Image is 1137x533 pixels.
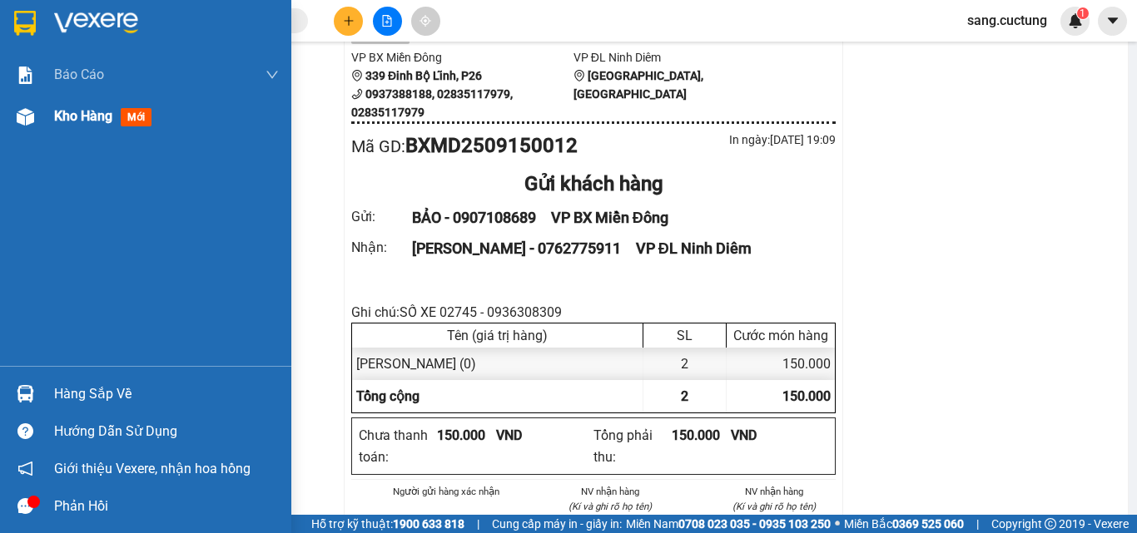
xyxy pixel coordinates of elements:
div: In ngày: [DATE] 19:09 [593,131,836,149]
b: 339 Đinh Bộ Lĩnh, P26 [8,91,87,123]
span: Giới thiệu Vexere, nhận hoa hồng [54,458,251,479]
span: down [266,68,279,81]
span: Mã GD : [351,136,405,156]
button: file-add [373,7,402,36]
span: environment [351,70,363,81]
img: solution-icon [17,67,34,84]
span: 150.000 [782,388,831,404]
div: VND [496,425,555,446]
strong: 1900 633 818 [393,517,464,531]
span: file-add [381,15,393,27]
span: phone [351,88,363,100]
div: 150.000 [437,425,496,446]
b: 0937388188, 02835117979, 02835117979 [351,87,513,119]
button: aim [411,7,440,36]
span: question-circle [17,423,33,439]
div: Gửi khách hàng [351,169,836,200]
div: Hàng sắp về [54,382,279,407]
div: 2 [643,348,727,380]
span: mới [121,108,151,126]
li: Cúc Tùng [8,8,241,40]
div: Nhận : [351,237,412,258]
li: NV nhận hàng [712,484,836,499]
li: VP ĐL Ninh Diêm [115,71,221,89]
b: 339 Đinh Bộ Lĩnh, P26 [365,69,482,82]
span: Miền Bắc [844,515,964,533]
span: Cung cấp máy in - giấy in: [492,515,622,533]
span: copyright [1045,518,1056,530]
span: Hỗ trợ kỹ thuật: [311,515,464,533]
b: [GEOGRAPHIC_DATA], [GEOGRAPHIC_DATA] [115,110,218,178]
img: logo-vxr [14,11,36,36]
span: aim [420,15,431,27]
span: | [976,515,979,533]
button: caret-down [1098,7,1127,36]
div: Tổng phải thu : [593,425,672,466]
span: sang.cuctung [954,10,1060,31]
i: (Kí và ghi rõ họ tên) [568,501,652,512]
span: ⚪️ [835,521,840,527]
span: 1 [1080,7,1085,19]
div: 150.000 [672,425,731,446]
img: warehouse-icon [17,108,34,126]
div: Hướng dẫn sử dụng [54,419,279,444]
div: Cước món hàng [731,328,831,343]
span: environment [573,70,585,81]
img: warehouse-icon [17,385,34,402]
span: notification [17,461,33,476]
li: VP BX Miền Đông [8,71,115,89]
li: Người gửi hàng xác nhận [385,484,509,499]
strong: 0369 525 060 [892,517,964,531]
strong: 0708 023 035 - 0935 103 250 [678,517,831,531]
li: VP ĐL Ninh Diêm [573,48,796,67]
div: Tên (giá trị hàng) [356,328,638,343]
button: plus [334,7,363,36]
div: Phản hồi [54,494,279,519]
span: Kho hàng [54,108,112,124]
span: [PERSON_NAME] (0) [356,356,476,372]
span: message [17,498,33,514]
div: VND [731,425,790,446]
div: Chưa thanh toán : [359,425,437,466]
b: BXMD2509150012 [405,134,578,157]
span: Tổng cộng [356,388,420,404]
i: (Kí và ghi rõ họ tên) [732,501,816,512]
li: NV nhận hàng [549,484,673,499]
div: 150.000 [727,348,835,380]
div: [PERSON_NAME] - 0762775911 VP ĐL Ninh Diêm [412,237,816,260]
div: Ghi chú: SỐ XE 02745 - 0936308309 [351,302,836,323]
span: plus [343,15,355,27]
span: environment [8,92,20,104]
div: Gửi : [351,206,412,227]
span: Miền Nam [626,515,831,533]
div: SL [648,328,722,343]
span: | [477,515,479,533]
span: 2 [681,388,688,404]
img: icon-new-feature [1068,13,1083,28]
sup: 1 [1077,7,1089,19]
li: VP BX Miền Đông [351,48,573,67]
span: environment [115,92,127,104]
div: BẢO - 0907108689 VP BX Miền Đông [412,206,816,229]
span: caret-down [1105,13,1120,28]
b: [GEOGRAPHIC_DATA], [GEOGRAPHIC_DATA] [573,69,703,101]
span: Báo cáo [54,64,104,85]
